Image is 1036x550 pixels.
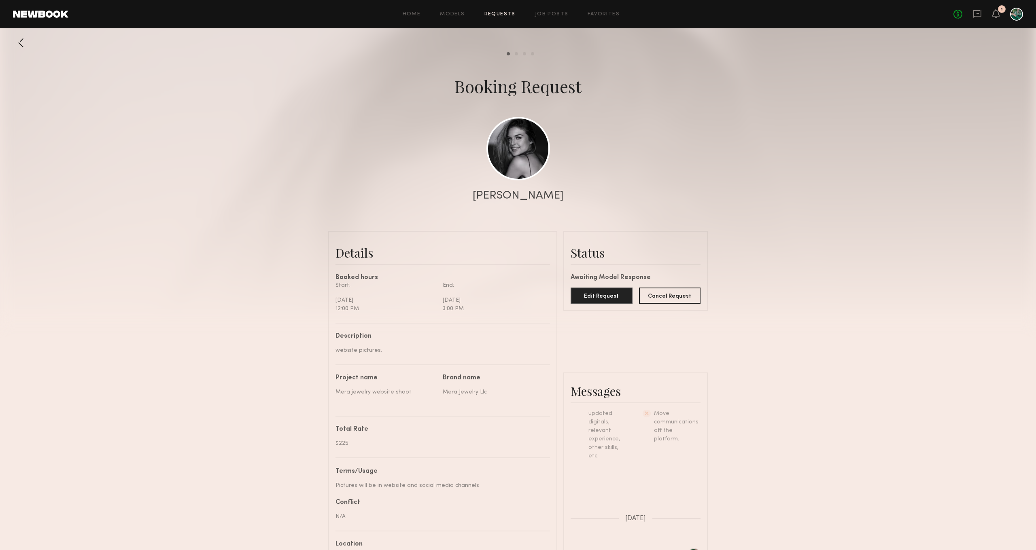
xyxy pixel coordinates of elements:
a: Job Posts [535,12,569,17]
div: N/A [335,512,544,521]
a: Home [403,12,421,17]
span: Move communications off the platform. [654,411,698,442]
div: End: [443,281,544,290]
div: $225 [335,439,544,448]
div: 1 [1001,7,1003,12]
div: [PERSON_NAME] [473,190,564,201]
div: Brand name [443,375,544,381]
div: Awaiting Model Response [571,275,701,281]
div: [DATE] [335,296,437,305]
div: Messages [571,383,701,399]
div: Booking Request [454,75,582,97]
div: [DATE] [443,296,544,305]
div: Location [335,541,544,548]
a: Requests [484,12,516,17]
div: Mera jewelry website shoot [335,388,437,396]
div: Total Rate [335,426,544,433]
div: Pictures will be in website and social media channels [335,481,544,490]
div: Mera Jewelry Llc [443,388,544,396]
div: Status [571,245,701,261]
div: website pictures. [335,346,544,355]
div: Terms/Usage [335,468,544,475]
button: Cancel Request [639,288,701,304]
div: Conflict [335,499,544,506]
span: Request additional info, like updated digitals, relevant experience, other skills, etc. [588,385,620,459]
div: 3:00 PM [443,305,544,313]
a: Favorites [588,12,620,17]
div: Booked hours [335,275,550,281]
button: Edit Request [571,288,633,304]
div: Project name [335,375,437,381]
div: 12:00 PM [335,305,437,313]
span: [DATE] [625,515,646,522]
div: Description [335,333,544,340]
div: Details [335,245,550,261]
a: Models [440,12,465,17]
div: Start: [335,281,437,290]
